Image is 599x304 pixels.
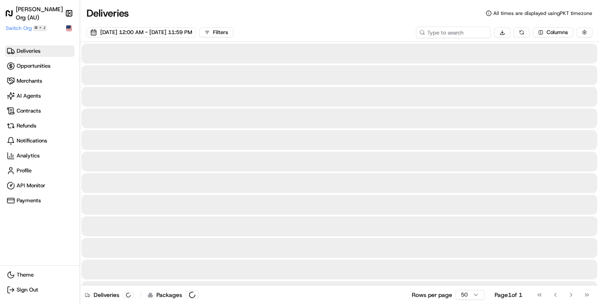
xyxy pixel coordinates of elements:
[547,29,568,36] span: Columns
[412,291,452,299] p: Rows per page
[5,120,74,132] a: Refunds
[6,25,47,32] button: Switch Org⌘+J
[514,27,530,37] button: Refresh
[100,29,192,36] span: [DATE] 12:00 AM - [DATE] 11:59 PM
[495,291,522,299] div: Page 1 of 1
[85,291,134,299] div: Deliveries
[199,27,233,37] button: Filters
[17,92,41,100] span: AI Agents
[16,5,63,22] h1: [PERSON_NAME] Org (AU)
[213,29,228,36] div: Filters
[416,27,491,38] input: Type to search
[17,107,41,115] span: Contracts
[5,150,74,162] a: Analytics
[87,7,129,20] h1: Deliveries
[17,122,36,130] span: Refunds
[5,269,74,281] button: Theme
[5,45,74,57] a: Deliveries
[17,286,38,294] span: Sign Out
[5,165,74,177] a: Profile
[148,291,199,299] div: Packages
[66,25,72,31] img: Flag of us
[5,284,74,296] button: Sign Out
[533,27,573,37] button: Columns
[493,10,592,17] span: All times are displayed using PKT timezone
[17,271,34,279] span: Theme
[17,47,40,55] span: Deliveries
[17,167,32,174] span: Profile
[5,5,63,22] a: [PERSON_NAME] Org (AU)
[5,195,74,206] a: Payments
[17,197,41,204] span: Payments
[5,75,74,87] a: Merchants
[17,137,47,145] span: Notifications
[17,77,42,85] span: Merchants
[5,135,74,147] a: Notifications
[5,105,74,117] a: Contracts
[17,182,45,189] span: API Monitor
[87,27,196,37] button: [DATE] 12:00 AM - [DATE] 11:59 PM
[17,62,50,70] span: Opportunities
[17,152,40,159] span: Analytics
[5,60,74,72] a: Opportunities
[6,25,32,32] span: Switch Org
[5,90,74,102] a: AI Agents
[5,180,74,191] a: API Monitor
